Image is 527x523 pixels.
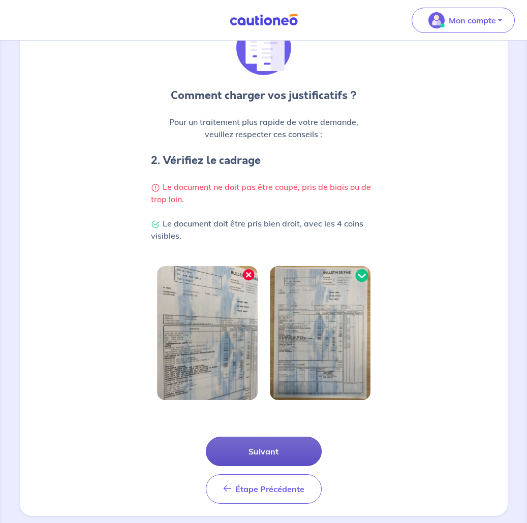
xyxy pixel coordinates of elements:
p: Le document ne doit pas être coupé, pris de biais ou de trop loin. [151,181,377,205]
button: Étape Précédente [206,474,322,504]
p: Le document doit être pris bien droit, avec les 4 coins visibles. [151,217,377,242]
h4: 2. Vérifiez le cadrage [151,152,377,169]
p: Comment charger vos justificatifs ? [151,87,377,104]
img: Cautioneo [226,14,302,26]
img: Image bien cadrée 2 [270,266,370,400]
button: illu_account_valid_menu.svgMon compte [412,8,515,33]
img: illu_account_valid_menu.svg [428,12,445,28]
span: Étape Précédente [235,484,304,494]
img: Image bien cadrée 1 [157,266,258,400]
img: Warning [151,183,160,192]
img: illu_list_justif.svg [236,20,291,75]
p: Pour un traitement plus rapide de votre demande, veuillez respecter ces conseils : [151,116,377,140]
p: Mon compte [449,14,496,26]
button: Suivant [206,437,322,466]
img: Check [151,220,160,229]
